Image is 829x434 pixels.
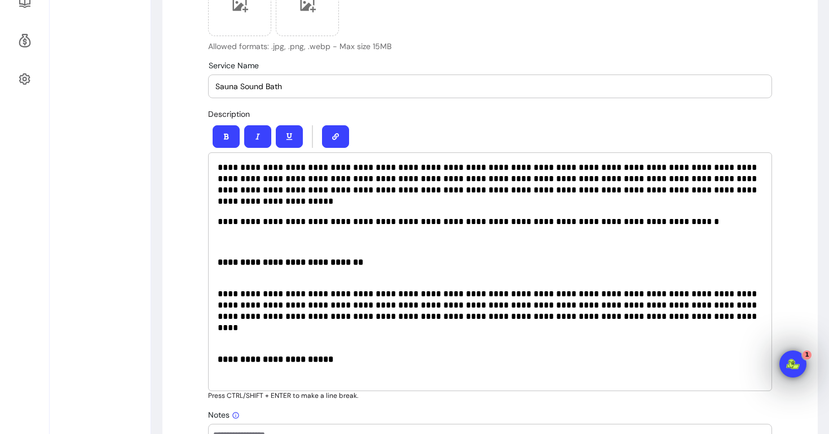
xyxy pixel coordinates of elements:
span: Service Name [209,60,259,71]
p: Allowed formats: .jpg, .png, .webp - Max size 15MB [208,41,465,52]
span: Description [208,109,250,119]
a: Refer & Earn [14,27,36,54]
input: Service Name [215,81,765,92]
iframe: Intercom live chat [779,350,806,378]
span: 1 [802,350,812,360]
a: Settings [14,65,36,93]
p: Press CTRL/SHIFT + ENTER to make a line break. [208,391,772,400]
span: Notes [208,410,240,420]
